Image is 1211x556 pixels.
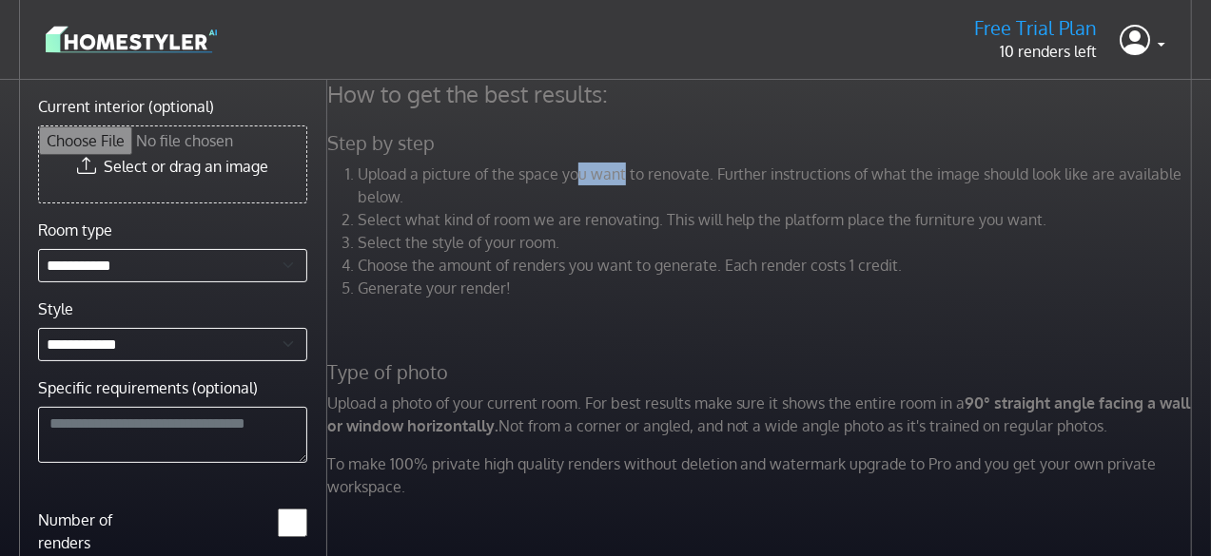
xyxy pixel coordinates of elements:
label: Room type [38,219,112,241]
h5: Type of photo [316,360,1208,384]
p: To make 100% private high quality renders without deletion and watermark upgrade to Pro and you g... [316,452,1208,498]
h5: Free Trial Plan [974,16,1097,40]
li: Generate your render! [358,277,1197,299]
img: logo-3de290ba35641baa71223ecac5eacb59cb85b4c7fdf211dc9aaecaaee71ea2f8.svg [46,23,217,56]
p: Upload a photo of your current room. For best results make sure it shows the entire room in a Not... [316,392,1208,437]
li: Select what kind of room we are renovating. This will help the platform place the furniture you w... [358,208,1197,231]
li: Upload a picture of the space you want to renovate. Further instructions of what the image should... [358,163,1197,208]
li: Choose the amount of renders you want to generate. Each render costs 1 credit. [358,254,1197,277]
label: Current interior (optional) [38,95,214,118]
p: 10 renders left [974,40,1097,63]
label: Specific requirements (optional) [38,376,258,399]
li: Select the style of your room. [358,231,1197,254]
h4: How to get the best results: [316,80,1208,108]
label: Style [38,297,73,320]
label: Number of renders [27,508,172,554]
h5: Step by step [316,131,1208,155]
